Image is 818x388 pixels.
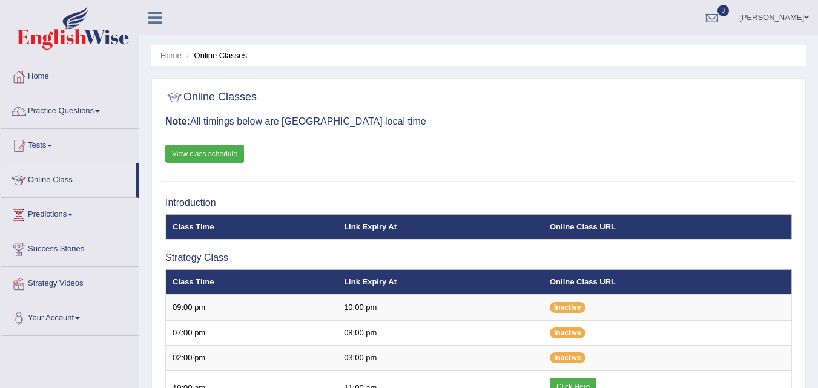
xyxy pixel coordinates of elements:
[166,320,338,346] td: 07:00 pm
[1,301,139,332] a: Your Account
[1,198,139,228] a: Predictions
[166,214,338,240] th: Class Time
[717,5,730,16] span: 0
[337,295,543,320] td: 10:00 pm
[550,302,585,313] span: Inactive
[543,214,792,240] th: Online Class URL
[183,50,247,61] li: Online Classes
[165,252,792,263] h3: Strategy Class
[165,116,190,127] b: Note:
[1,60,139,90] a: Home
[165,145,244,163] a: View class schedule
[166,346,338,371] td: 02:00 pm
[160,51,182,60] a: Home
[1,163,136,194] a: Online Class
[166,295,338,320] td: 09:00 pm
[337,346,543,371] td: 03:00 pm
[165,88,257,107] h2: Online Classes
[550,352,585,363] span: Inactive
[166,269,338,295] th: Class Time
[337,269,543,295] th: Link Expiry At
[165,116,792,127] h3: All timings below are [GEOGRAPHIC_DATA] local time
[337,320,543,346] td: 08:00 pm
[550,327,585,338] span: Inactive
[543,269,792,295] th: Online Class URL
[165,197,792,208] h3: Introduction
[1,232,139,263] a: Success Stories
[1,129,139,159] a: Tests
[1,94,139,125] a: Practice Questions
[1,267,139,297] a: Strategy Videos
[337,214,543,240] th: Link Expiry At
